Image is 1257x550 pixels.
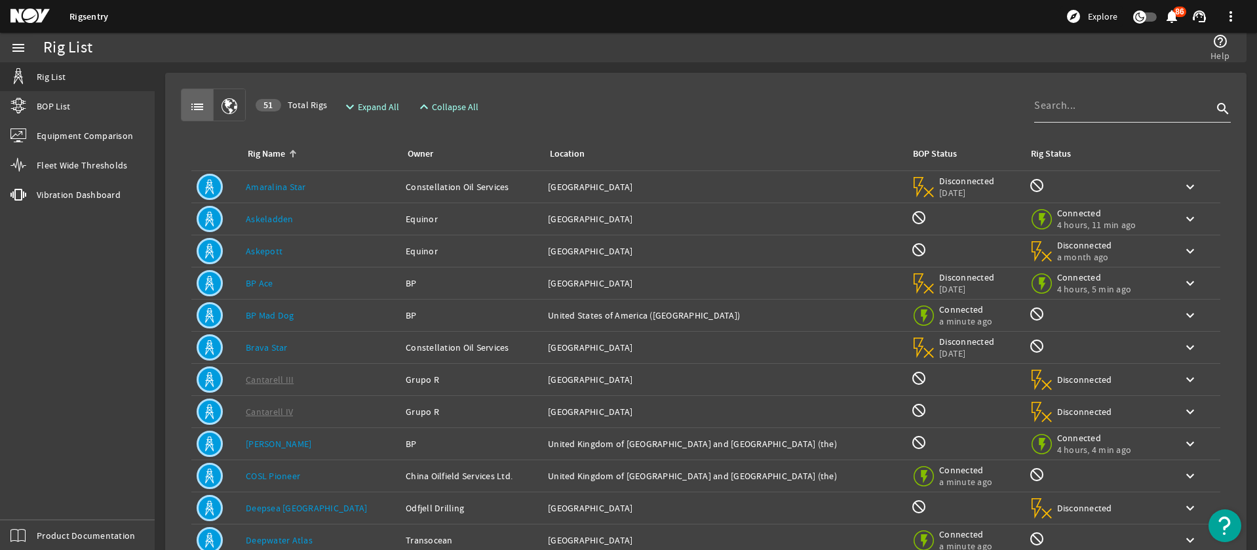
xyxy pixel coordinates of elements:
mat-icon: BOP Monitoring not available for this rig [911,403,927,418]
div: Location [548,147,895,161]
mat-icon: keyboard_arrow_down [1182,436,1198,452]
span: Connected [1057,432,1132,444]
div: United Kingdom of [GEOGRAPHIC_DATA] and [GEOGRAPHIC_DATA] (the) [548,437,900,450]
span: Disconnected [1057,406,1113,418]
a: Deepsea [GEOGRAPHIC_DATA] [246,502,367,514]
a: Amaralina Star [246,181,306,193]
mat-icon: Rig Monitoring not available for this rig [1029,338,1045,354]
mat-icon: explore [1066,9,1081,24]
mat-icon: BOP Monitoring not available for this rig [911,210,927,226]
span: Connected [1057,271,1132,283]
button: Explore [1060,6,1123,27]
span: Explore [1088,10,1117,23]
span: a minute ago [939,476,995,488]
div: Rig Status [1031,147,1071,161]
span: a minute ago [939,315,995,327]
mat-icon: BOP Monitoring not available for this rig [911,499,927,515]
span: [DATE] [939,347,995,359]
span: Disconnected [939,175,995,187]
span: Equipment Comparison [37,129,133,142]
mat-icon: BOP Monitoring not available for this rig [911,435,927,450]
div: Location [550,147,585,161]
span: Total Rigs [256,98,327,111]
a: Brava Star [246,342,288,353]
a: BP Mad Dog [246,309,294,321]
span: Vibration Dashboard [37,188,121,201]
div: Grupo R [406,405,537,418]
mat-icon: keyboard_arrow_down [1182,211,1198,227]
i: search [1215,101,1231,117]
a: [PERSON_NAME] [246,438,311,450]
mat-icon: keyboard_arrow_down [1182,500,1198,516]
span: Connected [939,304,995,315]
mat-icon: BOP Monitoring not available for this rig [911,370,927,386]
input: Search... [1034,98,1212,113]
div: [GEOGRAPHIC_DATA] [548,341,900,354]
a: Askepott [246,245,282,257]
div: Equinor [406,245,537,258]
div: Constellation Oil Services [406,341,537,354]
span: Connected [1057,207,1136,219]
button: Expand All [337,95,404,119]
a: BP Ace [246,277,273,289]
span: Help [1210,49,1229,62]
span: Rig List [37,70,66,83]
span: Disconnected [1057,374,1113,385]
mat-icon: vibration [10,187,26,203]
div: United States of America ([GEOGRAPHIC_DATA]) [548,309,900,322]
div: Grupo R [406,373,537,386]
mat-icon: notifications [1164,9,1180,24]
button: more_vert [1215,1,1247,32]
a: Cantarell III [246,374,294,385]
div: United Kingdom of [GEOGRAPHIC_DATA] and [GEOGRAPHIC_DATA] (the) [548,469,900,482]
mat-icon: support_agent [1191,9,1207,24]
mat-icon: help_outline [1212,33,1228,49]
div: Transocean [406,534,537,547]
span: Disconnected [1057,502,1113,514]
span: BOP List [37,100,70,113]
button: Open Resource Center [1209,509,1241,542]
mat-icon: expand_more [342,99,353,115]
span: Collapse All [432,100,478,113]
span: Connected [939,464,995,476]
div: [GEOGRAPHIC_DATA] [548,405,900,418]
a: Askeladden [246,213,294,225]
mat-icon: keyboard_arrow_down [1182,468,1198,484]
button: Collapse All [411,95,484,119]
div: BP [406,277,537,290]
span: Fleet Wide Thresholds [37,159,127,172]
div: China Oilfield Services Ltd. [406,469,537,482]
div: 51 [256,99,281,111]
span: Connected [939,528,995,540]
div: [GEOGRAPHIC_DATA] [548,245,900,258]
span: Disconnected [939,271,995,283]
mat-icon: Rig Monitoring not available for this rig [1029,306,1045,322]
span: Disconnected [1057,239,1113,251]
mat-icon: Rig Monitoring not available for this rig [1029,178,1045,193]
div: Odfjell Drilling [406,501,537,515]
span: [DATE] [939,283,995,295]
mat-icon: Rig Monitoring not available for this rig [1029,531,1045,547]
div: [GEOGRAPHIC_DATA] [548,277,900,290]
div: Rig Name [246,147,390,161]
span: 4 hours, 11 min ago [1057,219,1136,231]
span: Disconnected [939,336,995,347]
a: COSL Pioneer [246,470,300,482]
div: Owner [406,147,532,161]
div: BP [406,437,537,450]
mat-icon: keyboard_arrow_down [1182,179,1198,195]
mat-icon: keyboard_arrow_down [1182,532,1198,548]
div: [GEOGRAPHIC_DATA] [548,180,900,193]
div: Equinor [406,212,537,226]
button: 86 [1165,10,1178,24]
span: [DATE] [939,187,995,199]
mat-icon: keyboard_arrow_down [1182,243,1198,259]
div: [GEOGRAPHIC_DATA] [548,212,900,226]
mat-icon: keyboard_arrow_down [1182,307,1198,323]
mat-icon: expand_less [416,99,427,115]
span: a month ago [1057,251,1113,263]
mat-icon: list [189,99,205,115]
span: 4 hours, 5 min ago [1057,283,1132,295]
div: Owner [408,147,433,161]
div: Constellation Oil Services [406,180,537,193]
